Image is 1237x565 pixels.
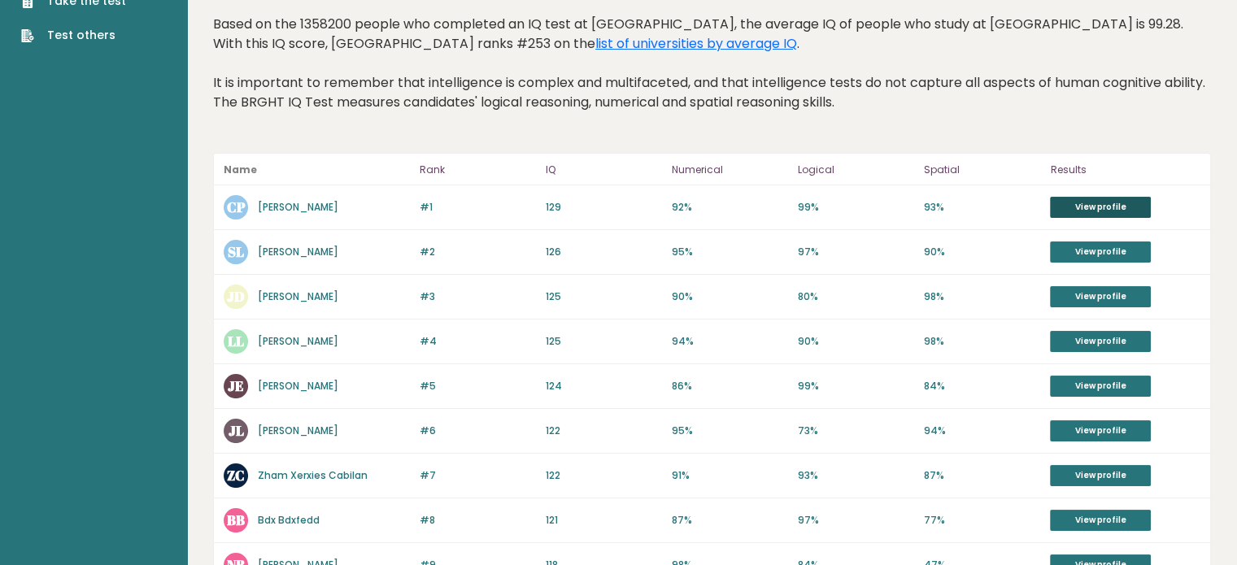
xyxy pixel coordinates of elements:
p: 122 [546,468,662,483]
text: JE [228,376,244,395]
p: 94% [672,334,788,349]
p: 93% [798,468,914,483]
a: [PERSON_NAME] [258,379,338,393]
p: 124 [546,379,662,393]
p: 99% [798,379,914,393]
p: 87% [924,468,1040,483]
p: #7 [420,468,536,483]
a: list of universities by average IQ [595,34,797,53]
p: 86% [672,379,788,393]
p: #1 [420,200,536,215]
p: Results [1050,160,1200,180]
div: Based on the 1358200 people who completed an IQ test at [GEOGRAPHIC_DATA], the average IQ of peop... [213,15,1211,137]
p: 90% [924,245,1040,259]
p: 91% [672,468,788,483]
p: 80% [798,289,914,304]
text: ZC [227,466,245,485]
text: CP [227,198,246,216]
p: #3 [420,289,536,304]
p: 99% [798,200,914,215]
a: [PERSON_NAME] [258,424,338,437]
p: 122 [546,424,662,438]
p: 129 [546,200,662,215]
text: JD [227,287,245,306]
p: 97% [798,245,914,259]
a: [PERSON_NAME] [258,245,338,259]
a: View profile [1050,241,1151,263]
p: 98% [924,334,1040,349]
p: 94% [924,424,1040,438]
a: Bdx Bdxfedd [258,513,320,527]
p: 97% [798,513,914,528]
a: View profile [1050,197,1151,218]
text: LL [228,332,244,350]
p: Rank [420,160,536,180]
a: View profile [1050,465,1151,486]
p: 121 [546,513,662,528]
p: 77% [924,513,1040,528]
p: 126 [546,245,662,259]
p: 90% [672,289,788,304]
a: Zham Xerxies Cabilan [258,468,368,482]
p: Numerical [672,160,788,180]
p: 95% [672,245,788,259]
a: [PERSON_NAME] [258,289,338,303]
a: [PERSON_NAME] [258,334,338,348]
p: 98% [924,289,1040,304]
p: 93% [924,200,1040,215]
p: 125 [546,289,662,304]
b: Name [224,163,257,176]
a: View profile [1050,331,1151,352]
p: #5 [420,379,536,393]
a: View profile [1050,376,1151,397]
p: #8 [420,513,536,528]
p: 73% [798,424,914,438]
p: Logical [798,160,914,180]
text: SL [228,242,244,261]
p: #6 [420,424,536,438]
p: Spatial [924,160,1040,180]
text: JL [229,421,244,440]
a: View profile [1050,286,1151,307]
p: 87% [672,513,788,528]
p: 92% [672,200,788,215]
p: IQ [546,160,662,180]
a: View profile [1050,510,1151,531]
a: [PERSON_NAME] [258,200,338,214]
a: Test others [21,27,126,44]
p: 125 [546,334,662,349]
text: BB [227,511,245,529]
p: #4 [420,334,536,349]
p: 84% [924,379,1040,393]
p: #2 [420,245,536,259]
a: View profile [1050,420,1151,441]
p: 95% [672,424,788,438]
p: 90% [798,334,914,349]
